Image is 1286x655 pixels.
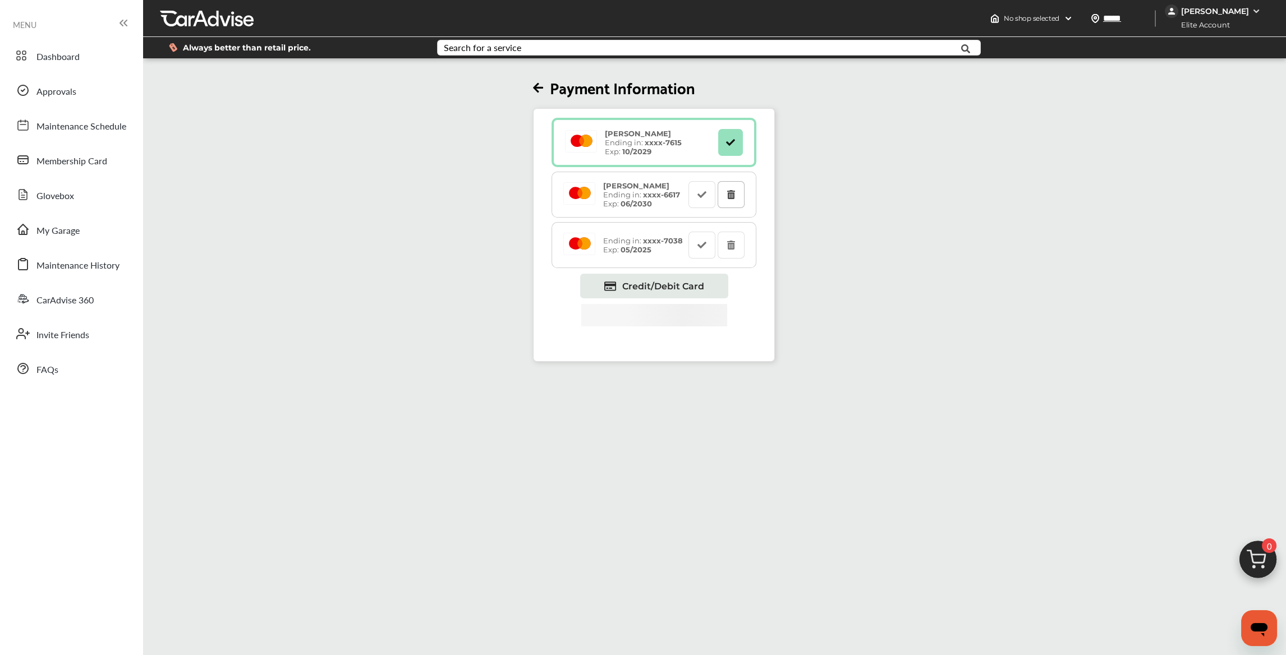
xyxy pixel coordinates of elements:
[599,129,687,156] div: Ending in: Exp:
[1181,6,1249,16] div: [PERSON_NAME]
[598,236,688,254] div: Ending in: Exp:
[1231,536,1285,589] img: cart_icon.3d0951e8.svg
[36,328,89,343] span: Invite Friends
[605,129,671,138] strong: [PERSON_NAME]
[581,304,727,356] iframe: PayPal
[1064,14,1073,23] img: header-down-arrow.9dd2ce7d.svg
[13,20,36,29] span: MENU
[603,181,669,190] strong: [PERSON_NAME]
[36,224,80,238] span: My Garage
[1241,610,1277,646] iframe: Button to launch messaging window
[10,319,132,348] a: Invite Friends
[10,284,132,313] a: CarAdvise 360
[183,44,311,52] span: Always better than retail price.
[10,180,132,209] a: Glovebox
[36,189,74,204] span: Glovebox
[645,138,682,147] strong: xxxx- 7615
[598,181,686,208] div: Ending in: Exp:
[36,50,80,64] span: Dashboard
[533,77,775,97] h2: Payment Information
[1262,538,1276,553] span: 0
[580,274,728,298] a: Credit/Debit Card
[36,85,76,99] span: Approvals
[10,250,132,279] a: Maintenance History
[10,41,132,70] a: Dashboard
[1091,14,1100,23] img: location_vector.a44bc228.svg
[10,354,132,383] a: FAQs
[621,245,651,254] strong: 05/2025
[36,363,58,377] span: FAQs
[10,76,132,105] a: Approvals
[10,110,132,140] a: Maintenance Schedule
[10,145,132,174] a: Membership Card
[1165,4,1178,18] img: jVpblrzwTbfkPYzPPzSLxeg0AAAAASUVORK5CYII=
[621,199,652,208] strong: 06/2030
[643,236,683,245] strong: xxxx- 7038
[1004,14,1059,23] span: No shop selected
[622,281,704,292] span: Credit/Debit Card
[36,293,94,308] span: CarAdvise 360
[36,259,120,273] span: Maintenance History
[169,43,177,52] img: dollor_label_vector.a70140d1.svg
[1166,19,1238,31] span: Elite Account
[444,43,521,52] div: Search for a service
[643,190,680,199] strong: xxxx- 6617
[990,14,999,23] img: header-home-logo.8d720a4f.svg
[1155,10,1156,27] img: header-divider.bc55588e.svg
[36,154,107,169] span: Membership Card
[622,147,651,156] strong: 10/2029
[36,119,126,134] span: Maintenance Schedule
[10,215,132,244] a: My Garage
[1252,7,1261,16] img: WGsFRI8htEPBVLJbROoPRyZpYNWhNONpIPPETTm6eUC0GeLEiAAAAAElFTkSuQmCC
